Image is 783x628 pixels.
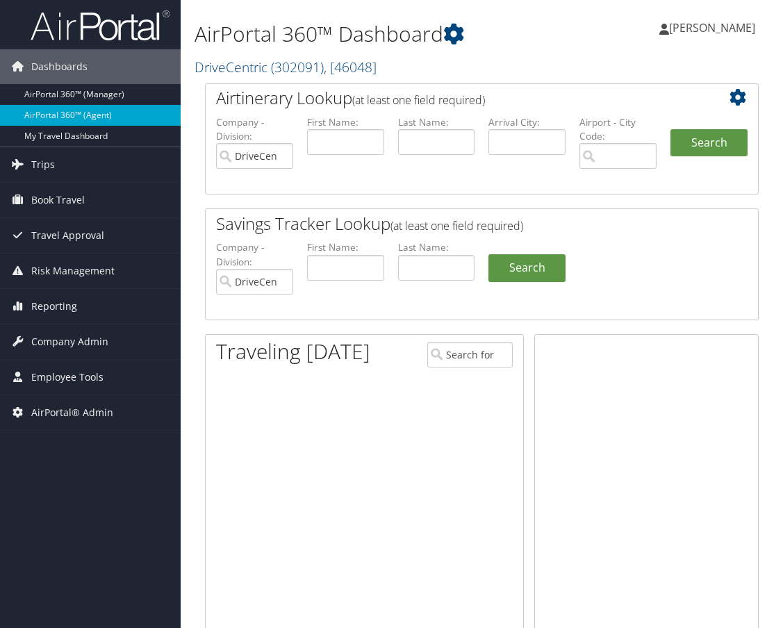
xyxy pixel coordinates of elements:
[669,20,755,35] span: [PERSON_NAME]
[427,342,512,367] input: Search for Traveler
[659,7,769,49] a: [PERSON_NAME]
[271,58,324,76] span: ( 302091 )
[216,86,702,110] h2: Airtinerary Lookup
[195,58,377,76] a: DriveCentric
[670,129,748,157] button: Search
[307,240,384,254] label: First Name:
[398,240,475,254] label: Last Name:
[31,147,55,182] span: Trips
[31,218,104,253] span: Travel Approval
[390,218,523,233] span: (at least one field required)
[216,115,293,144] label: Company - Division:
[488,115,566,129] label: Arrival City:
[324,58,377,76] span: , [ 46048 ]
[398,115,475,129] label: Last Name:
[31,254,115,288] span: Risk Management
[216,240,293,269] label: Company - Division:
[195,19,577,49] h1: AirPortal 360™ Dashboard
[579,115,657,144] label: Airport - City Code:
[31,289,77,324] span: Reporting
[31,324,108,359] span: Company Admin
[216,212,702,235] h2: Savings Tracker Lookup
[31,183,85,217] span: Book Travel
[31,360,104,395] span: Employee Tools
[31,395,113,430] span: AirPortal® Admin
[488,254,566,282] a: Search
[352,92,485,108] span: (at least one field required)
[216,269,293,295] input: search accounts
[31,9,170,42] img: airportal-logo.png
[31,49,88,84] span: Dashboards
[307,115,384,129] label: First Name:
[216,337,370,366] h1: Traveling [DATE]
